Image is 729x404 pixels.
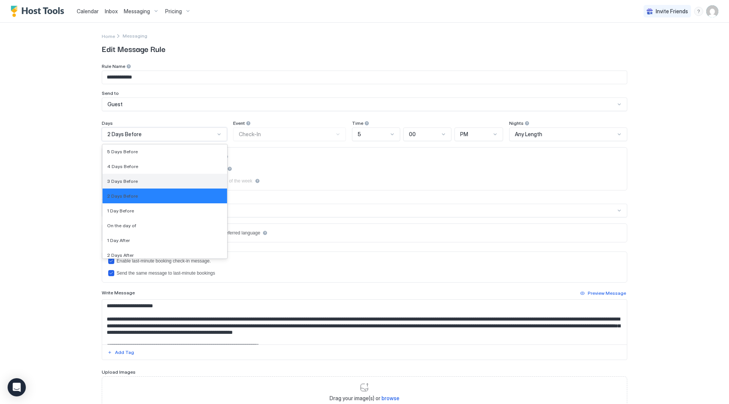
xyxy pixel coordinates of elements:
div: Breadcrumb [102,32,115,40]
div: Send the same message to last-minute bookings [117,270,215,276]
span: Days [102,120,113,126]
a: Home [102,32,115,40]
a: Inbox [105,7,118,15]
span: Guest [107,101,123,108]
span: Any Length [515,131,542,138]
span: Inbox [105,8,118,14]
div: languagesEnabled [108,230,621,236]
span: Channels [102,196,122,202]
span: Drag your image(s) or [330,395,399,402]
a: Calendar [77,7,99,15]
span: Rule Name [102,63,125,69]
div: User profile [706,5,718,17]
span: 2 Days Before [107,193,138,199]
div: lastMinuteMessageEnabled [108,258,621,264]
span: Write Message [102,290,135,296]
span: Edit Message Rule [102,43,627,54]
span: 1 Day After [107,237,130,243]
span: Messaging [124,8,150,15]
div: Preview Message [588,290,626,297]
span: 1 Day Before [107,208,134,214]
div: menu [694,7,703,16]
span: Nights [509,120,524,126]
div: Enable last-minute booking check-in message. [117,258,211,264]
span: 5 [358,131,361,138]
span: Time [352,120,363,126]
span: Messaging [123,33,147,39]
div: Only send if check-in or check-out fall on selected days of the week [117,178,252,184]
span: 4 Days Before [107,163,138,169]
span: 3 Days Before [107,178,138,184]
span: On the day of [107,223,136,228]
span: 5 Days Before [107,149,138,154]
input: Input Field [102,71,627,84]
button: Add Tag [106,348,135,357]
span: Pricing [165,8,182,15]
a: Host Tools Logo [11,6,68,17]
span: Home [102,33,115,39]
div: Open Intercom Messenger [8,378,26,396]
button: Preview Message [579,289,627,298]
span: 2 Days Before [107,131,142,138]
span: Event [233,120,245,126]
span: browse [382,395,399,401]
div: Add Tag [115,349,134,356]
div: lastMinuteMessageIsTheSame [108,270,621,276]
div: Breadcrumb [123,33,147,39]
span: Upload Images [102,369,136,375]
span: Invite Friends [656,8,688,15]
span: Calendar [77,8,99,14]
span: 2 Days After [107,252,134,258]
textarea: Input Field [102,300,627,344]
span: Send to [102,90,119,96]
span: PM [460,131,468,138]
span: 00 [409,131,416,138]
